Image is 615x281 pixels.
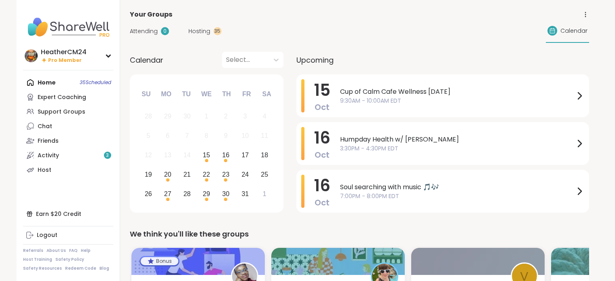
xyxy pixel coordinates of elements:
[164,169,171,180] div: 20
[224,111,228,122] div: 2
[166,130,169,141] div: 6
[340,97,575,105] span: 9:30AM - 10:00AM EDT
[263,111,266,122] div: 4
[159,166,176,183] div: Choose Monday, October 20th, 2025
[203,150,210,161] div: 15
[23,266,62,271] a: Safety Resources
[23,148,113,163] a: Activity3
[256,185,273,203] div: Choose Saturday, November 1st, 2025
[23,119,113,133] a: Chat
[141,257,178,265] div: Bonus
[69,248,78,254] a: FAQ
[224,130,228,141] div: 9
[38,123,52,131] div: Chat
[256,166,273,183] div: Choose Saturday, October 25th, 2025
[184,169,191,180] div: 21
[145,111,152,122] div: 28
[184,150,191,161] div: 14
[188,27,210,36] span: Hosting
[237,166,254,183] div: Choose Friday, October 24th, 2025
[146,130,150,141] div: 5
[222,169,230,180] div: 23
[198,166,215,183] div: Choose Wednesday, October 22nd, 2025
[157,85,175,103] div: Mo
[23,207,113,221] div: Earn $20 Credit
[23,248,43,254] a: Referrals
[159,147,176,164] div: Not available Monday, October 13th, 2025
[137,85,155,103] div: Su
[106,152,109,159] span: 3
[217,108,235,125] div: Not available Thursday, October 2nd, 2025
[340,87,575,97] span: Cup of Calm Cafe Wellness [DATE]
[23,13,113,41] img: ShareWell Nav Logo
[25,49,38,62] img: HeatherCM24
[140,185,157,203] div: Choose Sunday, October 26th, 2025
[178,127,196,145] div: Not available Tuesday, October 7th, 2025
[184,111,191,122] div: 30
[314,127,330,149] span: 16
[38,108,85,116] div: Support Groups
[203,169,210,180] div: 22
[23,257,52,262] a: Host Training
[198,127,215,145] div: Not available Wednesday, October 8th, 2025
[241,130,249,141] div: 10
[48,57,82,64] span: Pro Member
[315,101,330,113] span: Oct
[203,188,210,199] div: 29
[164,111,171,122] div: 29
[55,257,84,262] a: Safety Policy
[237,185,254,203] div: Choose Friday, October 31st, 2025
[263,188,266,199] div: 1
[38,93,86,101] div: Expert Coaching
[217,166,235,183] div: Choose Thursday, October 23rd, 2025
[178,185,196,203] div: Choose Tuesday, October 28th, 2025
[23,90,113,104] a: Expert Coaching
[140,166,157,183] div: Choose Sunday, October 19th, 2025
[296,55,334,65] span: Upcoming
[37,231,57,239] div: Logout
[159,185,176,203] div: Choose Monday, October 27th, 2025
[161,27,169,35] div: 0
[238,85,256,103] div: Fr
[241,169,249,180] div: 24
[340,135,575,144] span: Humpday Health w/ [PERSON_NAME]
[130,55,163,65] span: Calendar
[99,266,109,271] a: Blog
[258,85,275,103] div: Sa
[261,169,268,180] div: 25
[178,166,196,183] div: Choose Tuesday, October 21st, 2025
[241,188,249,199] div: 31
[140,147,157,164] div: Not available Sunday, October 12th, 2025
[46,248,66,254] a: About Us
[23,163,113,177] a: Host
[140,127,157,145] div: Not available Sunday, October 5th, 2025
[340,144,575,153] span: 3:30PM - 4:30PM EDT
[237,108,254,125] div: Not available Friday, October 3rd, 2025
[178,85,195,103] div: Tu
[164,150,171,161] div: 13
[23,228,113,243] a: Logout
[184,188,191,199] div: 28
[198,185,215,203] div: Choose Wednesday, October 29th, 2025
[38,166,51,174] div: Host
[222,188,230,199] div: 30
[145,169,152,180] div: 19
[197,85,215,103] div: We
[41,48,87,57] div: HeatherCM24
[205,130,208,141] div: 8
[178,108,196,125] div: Not available Tuesday, September 30th, 2025
[145,188,152,199] div: 26
[139,107,274,203] div: month 2025-10
[130,27,158,36] span: Attending
[145,150,152,161] div: 12
[178,147,196,164] div: Not available Tuesday, October 14th, 2025
[205,111,208,122] div: 1
[261,150,268,161] div: 18
[222,150,230,161] div: 16
[23,133,113,148] a: Friends
[256,147,273,164] div: Choose Saturday, October 18th, 2025
[218,85,235,103] div: Th
[340,182,575,192] span: Soul searching with music 🎵🎶
[261,130,268,141] div: 11
[217,147,235,164] div: Choose Thursday, October 16th, 2025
